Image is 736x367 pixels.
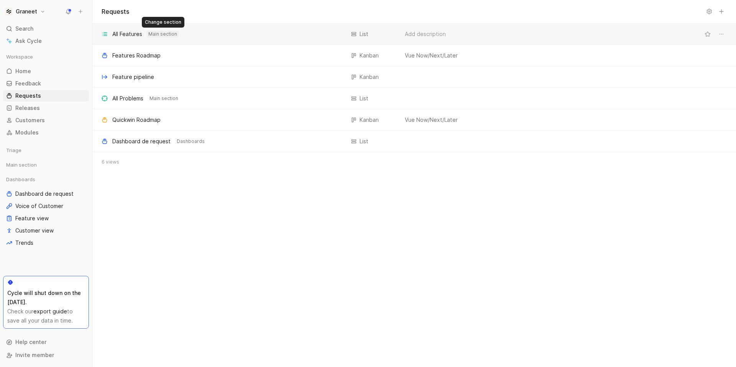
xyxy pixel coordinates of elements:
[92,45,736,66] div: Features RoadmapKanbanVue Now/Next/LaterView actions
[92,66,736,88] div: Feature pipelineKanbanView actions
[716,29,727,39] button: View actions
[3,159,89,173] div: Main section
[15,67,31,75] span: Home
[3,237,89,249] a: Trends
[3,188,89,200] a: Dashboard de request
[112,94,143,103] div: All Problems
[175,138,206,145] button: Dashboards
[3,174,89,249] div: DashboardsDashboard de requestVoice of CustomerFeature viewCustomer viewTrends
[3,66,89,77] a: Home
[177,138,205,145] span: Dashboards
[15,215,49,222] span: Feature view
[7,288,85,307] div: Cycle will shut down on the [DATE].
[16,8,37,15] h1: Graneet
[3,144,89,158] div: Triage
[3,349,89,361] div: Invite member
[3,102,89,114] a: Releases
[92,152,736,172] div: 6 views
[112,72,154,82] div: Feature pipeline
[360,137,368,146] div: List
[112,115,161,125] div: Quickwin Roadmap
[3,6,47,17] button: GraneetGraneet
[3,127,89,138] a: Modules
[15,129,39,136] span: Modules
[6,175,35,183] span: Dashboards
[33,308,67,315] a: export guide
[148,30,177,38] span: Main section
[403,29,447,39] button: Add description
[360,94,368,103] div: List
[15,227,54,234] span: Customer view
[3,225,89,236] a: Customer view
[112,137,171,146] div: Dashboard de request
[6,161,37,169] span: Main section
[15,239,33,247] span: Trends
[92,23,736,45] div: All FeaturesMain sectionListAdd descriptionView actions
[15,80,41,87] span: Feedback
[5,8,13,15] img: Graneet
[3,144,89,156] div: Triage
[3,78,89,89] a: Feedback
[7,307,85,325] div: Check our to save all your data in time.
[403,51,459,60] button: Vue Now/Next/Later
[3,23,89,34] div: Search
[148,95,180,102] button: Main section
[405,115,458,125] span: Vue Now/Next/Later
[15,116,45,124] span: Customers
[15,339,46,345] span: Help center
[3,90,89,102] a: Requests
[3,159,89,170] div: Main section
[3,35,89,47] a: Ask Cycle
[3,200,89,212] a: Voice of Customer
[6,53,33,61] span: Workspace
[3,213,89,224] a: Feature view
[3,115,89,126] a: Customers
[3,51,89,62] div: Workspace
[360,51,379,60] div: Kanban
[3,174,89,185] div: Dashboards
[15,36,42,46] span: Ask Cycle
[92,131,736,152] div: Dashboard de requestDashboardsListView actions
[405,51,458,60] span: Vue Now/Next/Later
[360,115,379,125] div: Kanban
[15,202,63,210] span: Voice of Customer
[147,31,179,38] button: Main section
[15,92,41,100] span: Requests
[92,88,736,109] div: All ProblemsMain sectionListView actions
[149,95,178,102] span: Main section
[403,115,459,125] button: Vue Now/Next/Later
[112,29,142,39] div: All Features
[15,104,40,112] span: Releases
[6,146,21,154] span: Triage
[15,352,54,358] span: Invite member
[360,72,379,82] div: Kanban
[15,24,33,33] span: Search
[112,51,161,60] div: Features Roadmap
[15,190,74,198] span: Dashboard de request
[92,109,736,131] div: Quickwin RoadmapKanbanVue Now/Next/LaterView actions
[360,29,368,39] div: List
[3,336,89,348] div: Help center
[405,29,446,39] span: Add description
[102,7,129,16] h1: Requests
